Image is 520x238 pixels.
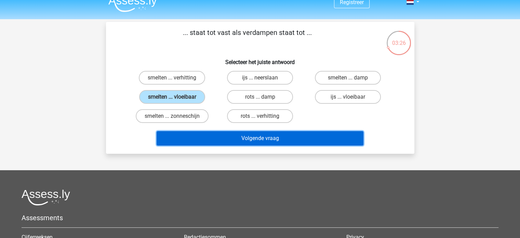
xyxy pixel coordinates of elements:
[386,30,412,47] div: 03:26
[227,71,293,85] label: ijs ... neerslaan
[139,71,205,85] label: smelten ... verhitting
[227,90,293,104] label: rots ... damp
[157,131,363,146] button: Volgende vraag
[22,214,498,222] h5: Assessments
[22,189,70,205] img: Assessly logo
[315,90,381,104] label: ijs ... vloeibaar
[136,109,209,123] label: smelten ... zonneschijn
[139,90,205,104] label: smelten ... vloeibaar
[315,71,381,85] label: smelten ... damp
[117,27,378,48] p: ... staat tot vast als verdampen staat tot ...
[227,109,293,123] label: rots ... verhitting
[117,53,403,65] h6: Selecteer het juiste antwoord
